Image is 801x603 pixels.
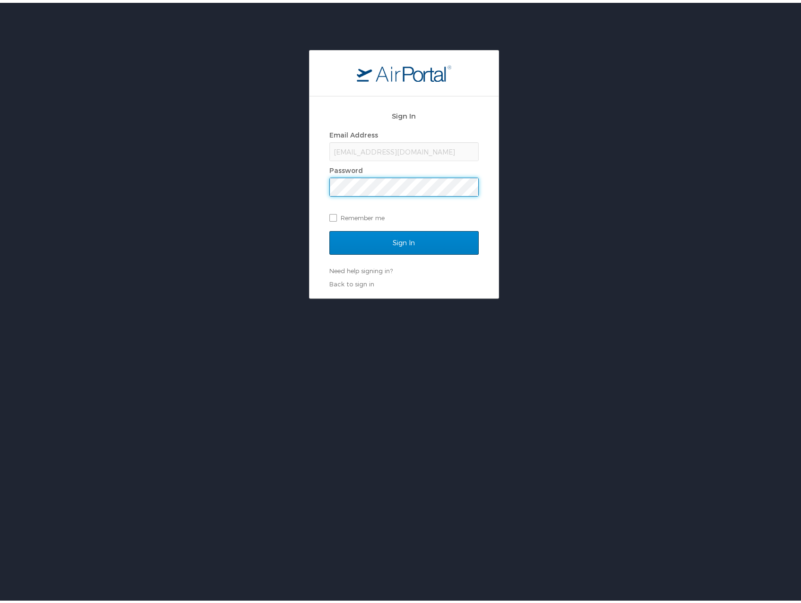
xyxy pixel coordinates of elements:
[329,128,378,136] label: Email Address
[329,228,479,252] input: Sign In
[357,62,451,79] img: logo
[329,277,374,285] a: Back to sign in
[329,264,393,272] a: Need help signing in?
[329,108,479,119] h2: Sign In
[329,164,363,172] label: Password
[329,208,479,222] label: Remember me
